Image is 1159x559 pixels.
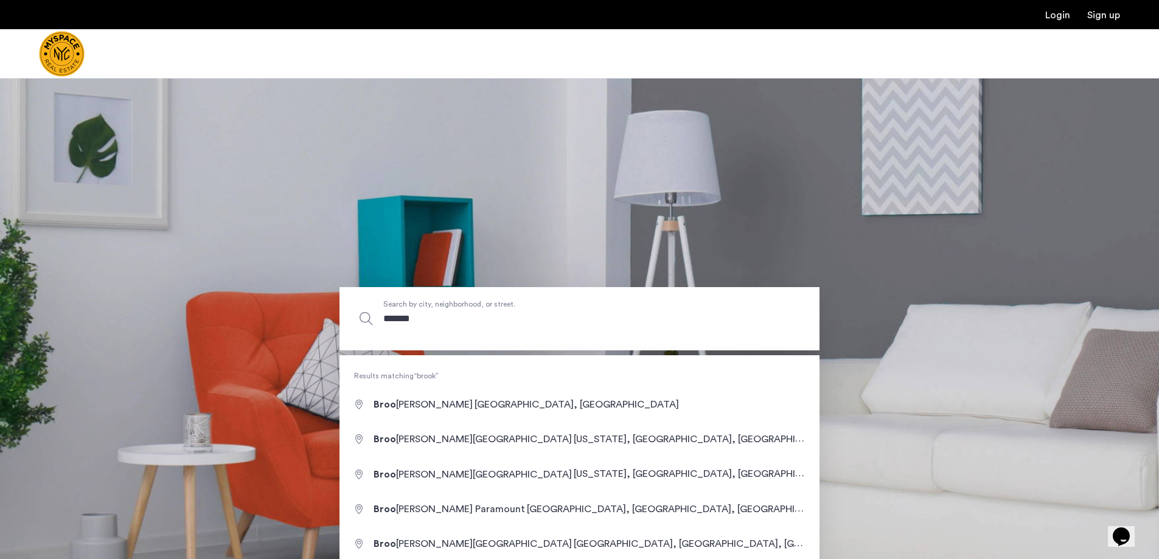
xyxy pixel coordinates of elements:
[339,287,820,350] input: Apartment Search
[39,31,85,77] a: Cazamio Logo
[383,297,719,310] span: Search by city, neighborhood, or street.
[574,468,837,479] span: [US_STATE], [GEOGRAPHIC_DATA], [GEOGRAPHIC_DATA]
[374,539,396,549] span: Broo
[527,504,942,514] span: [GEOGRAPHIC_DATA], [GEOGRAPHIC_DATA], [GEOGRAPHIC_DATA], [GEOGRAPHIC_DATA]
[339,370,820,382] span: Results matching
[374,400,396,409] span: Broo
[574,538,883,549] span: [GEOGRAPHIC_DATA], [GEOGRAPHIC_DATA], [GEOGRAPHIC_DATA]
[414,372,439,380] q: brook
[1045,10,1070,20] a: Login
[39,31,85,77] img: logo
[374,434,574,444] span: [PERSON_NAME][GEOGRAPHIC_DATA]
[374,470,574,479] span: [PERSON_NAME][GEOGRAPHIC_DATA]
[374,470,396,479] span: Broo
[574,434,837,444] span: [US_STATE], [GEOGRAPHIC_DATA], [GEOGRAPHIC_DATA]
[1087,10,1120,20] a: Registration
[475,400,679,409] span: [GEOGRAPHIC_DATA], [GEOGRAPHIC_DATA]
[374,504,396,514] span: Broo
[374,539,574,549] span: [PERSON_NAME][GEOGRAPHIC_DATA]
[1108,510,1147,547] iframe: chat widget
[374,504,527,514] span: [PERSON_NAME] Paramount
[374,434,396,444] span: Broo
[374,400,475,409] span: [PERSON_NAME]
